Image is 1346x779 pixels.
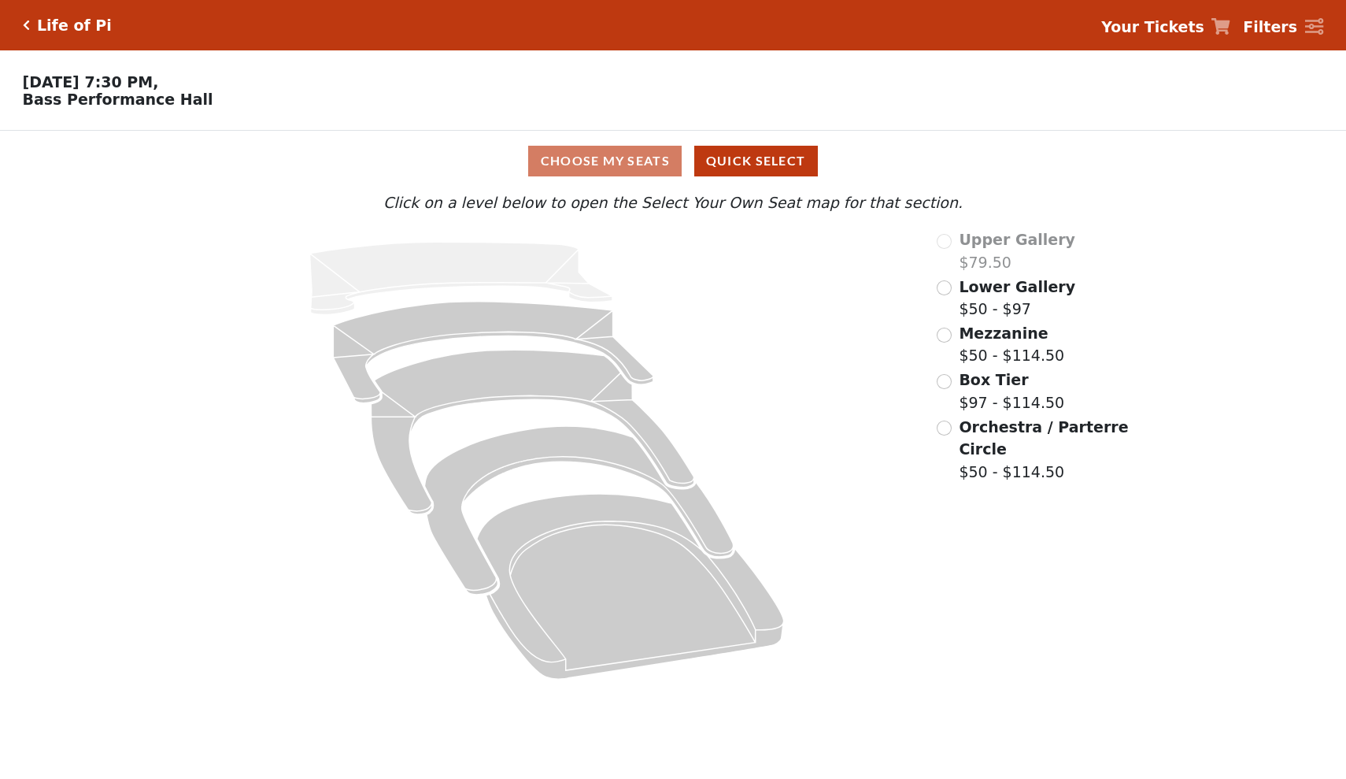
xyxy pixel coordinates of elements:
[959,278,1075,295] span: Lower Gallery
[959,369,1064,414] label: $97 - $114.50
[37,17,112,35] h5: Life of Pi
[959,325,1048,342] span: Mezzanine
[1101,16,1230,39] a: Your Tickets
[1243,16,1323,39] a: Filters
[477,494,784,679] path: Orchestra / Parterre Circle - Seats Available: 45
[959,416,1130,484] label: $50 - $114.50
[309,242,612,314] path: Upper Gallery - Seats Available: 0
[333,302,653,403] path: Lower Gallery - Seats Available: 153
[23,20,30,31] a: Click here to go back to filters
[1243,18,1297,35] strong: Filters
[959,228,1075,273] label: $79.50
[959,276,1075,321] label: $50 - $97
[1101,18,1204,35] strong: Your Tickets
[959,231,1075,248] span: Upper Gallery
[959,418,1128,458] span: Orchestra / Parterre Circle
[179,191,1167,214] p: Click on a level below to open the Select Your Own Seat map for that section.
[694,146,818,176] button: Quick Select
[959,322,1064,367] label: $50 - $114.50
[959,371,1028,388] span: Box Tier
